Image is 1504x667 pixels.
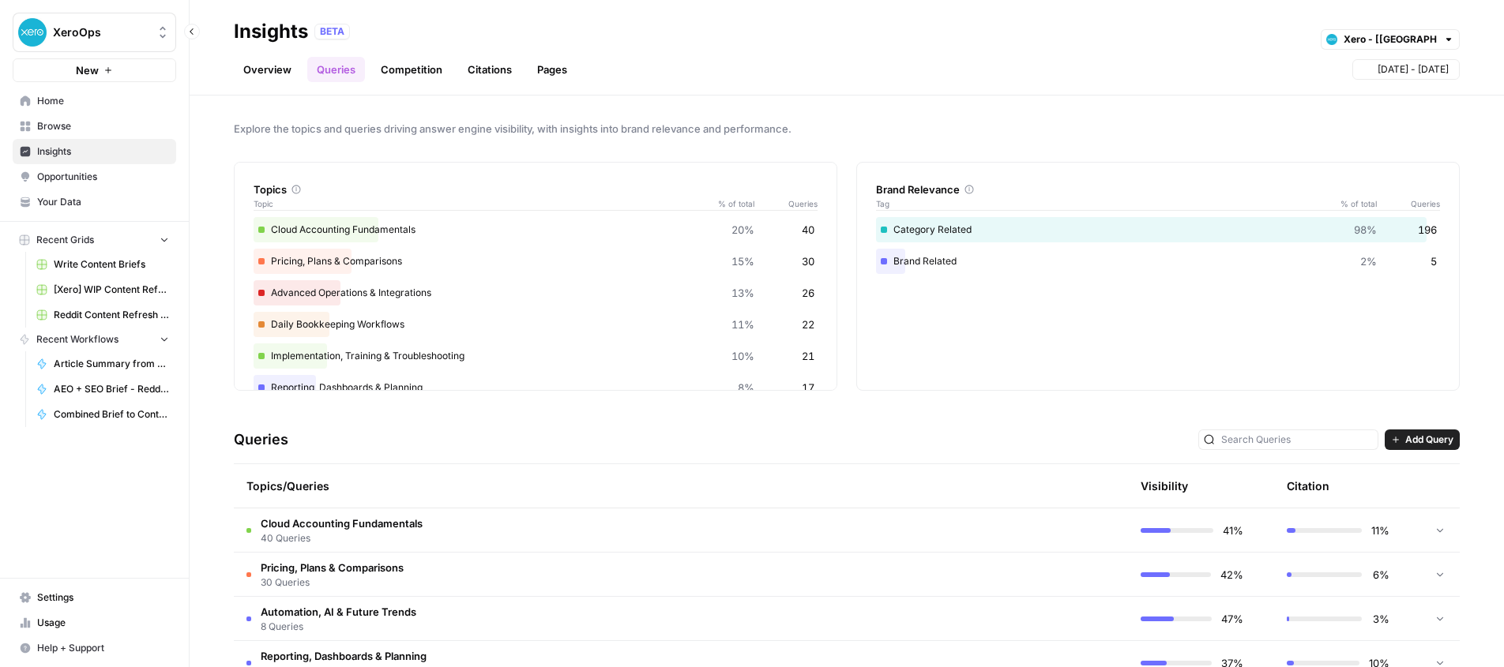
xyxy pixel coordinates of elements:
[36,332,118,347] span: Recent Workflows
[37,590,169,605] span: Settings
[234,19,308,44] div: Insights
[707,197,754,210] span: % of total
[754,197,818,210] span: Queries
[37,144,169,159] span: Insights
[254,182,818,197] div: Topics
[802,317,814,332] span: 22
[731,222,754,238] span: 20%
[1287,464,1329,508] div: Citation
[53,24,149,40] span: XeroOps
[1371,567,1389,583] span: 6%
[731,285,754,301] span: 13%
[234,121,1460,137] span: Explore the topics and queries driving answer engine visibility, with insights into brand relevan...
[1377,197,1440,210] span: Queries
[54,308,169,322] span: Reddit Content Refresh - Single URL
[246,464,965,508] div: Topics/Queries
[54,407,169,422] span: Combined Brief to Content - Reddit Test
[37,170,169,184] span: Opportunities
[29,252,176,277] a: Write Content Briefs
[29,402,176,427] a: Combined Brief to Content - Reddit Test
[13,635,176,661] button: Help + Support
[802,285,814,301] span: 26
[876,182,1440,197] div: Brand Relevance
[54,283,169,297] span: [Xero] WIP Content Refresh
[802,380,814,395] span: 17
[261,515,423,531] span: Cloud Accounting Fundamentals
[13,114,176,139] a: Browse
[234,57,301,82] a: Overview
[13,58,176,82] button: New
[261,604,416,620] span: Automation, AI & Future Trends
[18,18,47,47] img: XeroOps Logo
[254,343,818,369] div: Implementation, Training & Troubleshooting
[13,139,176,164] a: Insights
[1220,567,1243,583] span: 42%
[1371,523,1389,538] span: 11%
[802,348,814,364] span: 21
[261,560,404,575] span: Pricing, Plans & Comparisons
[371,57,452,82] a: Competition
[37,616,169,630] span: Usage
[254,375,818,400] div: Reporting, Dashboards & Planning
[1371,611,1389,627] span: 3%
[1418,222,1437,238] span: 196
[234,429,288,451] h3: Queries
[254,280,818,305] div: Advanced Operations & Integrations
[54,257,169,272] span: Write Content Briefs
[731,348,754,364] span: 10%
[54,382,169,396] span: AEO + SEO Brief - Reddit Test
[1221,432,1373,448] input: Search Queries
[13,585,176,610] a: Settings
[29,377,176,402] a: AEO + SEO Brief - Reddit Test
[37,94,169,108] span: Home
[1221,611,1243,627] span: 47%
[307,57,365,82] a: Queries
[1431,253,1437,269] span: 5
[1405,433,1453,447] span: Add Query
[254,217,818,242] div: Cloud Accounting Fundamentals
[314,24,350,39] div: BETA
[76,62,99,78] span: New
[1141,478,1188,494] div: Visibility
[731,317,754,332] span: 11%
[36,233,94,247] span: Recent Grids
[29,277,176,302] a: [Xero] WIP Content Refresh
[1385,429,1460,450] button: Add Query
[261,648,427,664] span: Reporting, Dashboards & Planning
[37,641,169,655] span: Help + Support
[254,249,818,274] div: Pricing, Plans & Comparisons
[1378,62,1449,77] span: [DATE] - [DATE]
[876,217,1440,242] div: Category Related
[1344,32,1437,47] input: Xero - [US]
[13,164,176,189] a: Opportunities
[29,351,176,377] a: Article Summary from Google Docs
[1352,59,1460,80] button: [DATE] - [DATE]
[13,189,176,215] a: Your Data
[1354,222,1377,238] span: 98%
[458,57,521,82] a: Citations
[261,531,423,545] span: 40 Queries
[13,610,176,635] a: Usage
[261,620,416,634] span: 8 Queries
[54,357,169,371] span: Article Summary from Google Docs
[731,253,754,269] span: 15%
[13,13,176,52] button: Workspace: XeroOps
[528,57,577,82] a: Pages
[254,312,818,337] div: Daily Bookkeeping Workflows
[13,328,176,351] button: Recent Workflows
[802,222,814,238] span: 40
[29,302,176,328] a: Reddit Content Refresh - Single URL
[1329,197,1377,210] span: % of total
[37,119,169,133] span: Browse
[1223,523,1243,538] span: 41%
[876,249,1440,274] div: Brand Related
[876,197,1329,210] span: Tag
[261,575,404,590] span: 30 Queries
[13,228,176,252] button: Recent Grids
[802,253,814,269] span: 30
[738,380,754,395] span: 8%
[13,88,176,114] a: Home
[1360,253,1377,269] span: 2%
[37,195,169,209] span: Your Data
[254,197,707,210] span: Topic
